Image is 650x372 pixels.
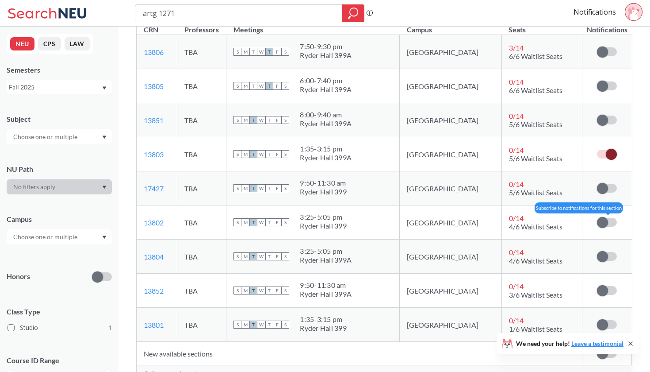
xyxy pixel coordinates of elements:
span: T [265,218,273,226]
span: 0 / 14 [509,77,524,86]
span: F [273,218,281,226]
a: 17427 [144,184,164,193]
span: T [249,287,257,294]
div: 9:50 - 11:30 am [300,281,352,290]
span: T [249,82,257,90]
input: Choose one or multiple [9,132,83,142]
span: S [233,252,241,260]
span: S [281,184,289,192]
td: TBA [177,205,226,240]
td: [GEOGRAPHIC_DATA] [400,103,502,137]
span: 1/6 Waitlist Seats [509,325,562,333]
td: [GEOGRAPHIC_DATA] [400,69,502,103]
span: W [257,116,265,124]
span: 0 / 14 [509,112,524,120]
span: T [249,184,257,192]
a: 13805 [144,82,164,90]
span: T [249,218,257,226]
span: T [249,252,257,260]
td: TBA [177,69,226,103]
div: Fall 2025 [9,82,101,92]
span: 4/6 Waitlist Seats [509,256,562,265]
button: LAW [65,37,90,50]
span: 4/6 Waitlist Seats [509,222,562,231]
a: Notifications [574,7,616,17]
div: 7:50 - 9:30 pm [300,42,352,51]
span: We need your help! [516,341,623,347]
div: Dropdown arrow [7,229,112,244]
span: W [257,184,265,192]
td: TBA [177,103,226,137]
div: Ryder Hall 399 [300,221,347,230]
span: M [241,48,249,56]
td: [GEOGRAPHIC_DATA] [400,35,502,69]
span: T [249,116,257,124]
div: 8:00 - 9:40 am [300,110,352,119]
td: TBA [177,137,226,171]
a: 13803 [144,150,164,159]
span: W [257,218,265,226]
span: W [257,48,265,56]
span: F [273,287,281,294]
span: F [273,321,281,329]
div: 6:00 - 7:40 pm [300,76,352,85]
span: S [281,252,289,260]
span: S [233,287,241,294]
div: magnifying glass [342,4,364,22]
td: [GEOGRAPHIC_DATA] [400,308,502,342]
span: 3/6 Waitlist Seats [509,291,562,299]
div: 3:25 - 5:05 pm [300,213,347,221]
input: Choose one or multiple [9,232,83,242]
div: Ryder Hall 399A [300,85,352,94]
svg: Dropdown arrow [102,86,107,90]
span: T [265,82,273,90]
span: 5/6 Waitlist Seats [509,120,562,128]
div: NU Path [7,164,112,174]
span: S [233,82,241,90]
span: 6/6 Waitlist Seats [509,86,562,94]
td: TBA [177,274,226,308]
span: T [265,150,273,158]
p: Course ID Range [7,356,112,366]
span: 0 / 14 [509,146,524,154]
td: TBA [177,308,226,342]
span: M [241,287,249,294]
div: Ryder Hall 399A [300,153,352,162]
span: S [233,218,241,226]
span: T [265,321,273,329]
input: Class, professor, course number, "phrase" [142,6,336,21]
span: 0 / 14 [509,282,524,291]
span: 1 [108,323,112,333]
div: Semesters [7,65,112,75]
div: Ryder Hall 399A [300,290,352,298]
span: S [233,150,241,158]
a: Leave a testimonial [571,340,623,347]
a: 13851 [144,116,164,124]
div: Dropdown arrow [7,129,112,144]
td: [GEOGRAPHIC_DATA] [400,171,502,205]
div: 1:35 - 3:15 pm [300,144,352,153]
div: 3:25 - 5:05 pm [300,247,352,256]
a: 13802 [144,218,164,227]
td: [GEOGRAPHIC_DATA] [400,205,502,240]
div: 9:50 - 11:30 am [300,178,347,187]
span: W [257,287,265,294]
td: [GEOGRAPHIC_DATA] [400,137,502,171]
span: F [273,184,281,192]
span: F [273,150,281,158]
span: 0 / 14 [509,248,524,256]
span: T [249,150,257,158]
button: CPS [38,37,61,50]
svg: Dropdown arrow [102,236,107,239]
td: TBA [177,240,226,274]
span: W [257,252,265,260]
td: [GEOGRAPHIC_DATA] [400,240,502,274]
span: W [257,150,265,158]
span: W [257,321,265,329]
span: S [281,48,289,56]
span: S [233,48,241,56]
a: 13806 [144,48,164,56]
div: Ryder Hall 399 [300,324,347,333]
span: M [241,218,249,226]
td: [GEOGRAPHIC_DATA] [400,274,502,308]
